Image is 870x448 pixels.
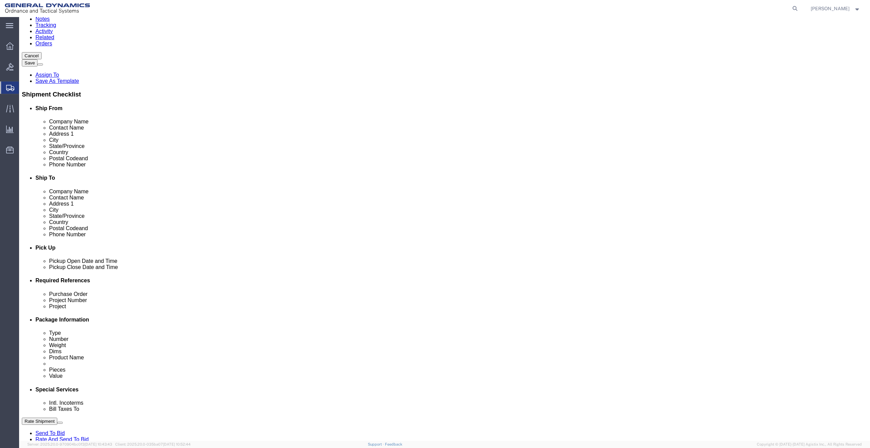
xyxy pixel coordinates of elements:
[385,442,402,446] a: Feedback
[368,442,385,446] a: Support
[85,442,112,446] span: [DATE] 10:43:43
[5,3,90,14] img: logo
[810,4,861,13] button: [PERSON_NAME]
[163,442,191,446] span: [DATE] 10:52:44
[19,17,870,441] iframe: FS Legacy Container
[811,5,850,12] span: Justin Bowdich
[115,442,191,446] span: Client: 2025.20.0-035ba07
[27,442,112,446] span: Server: 2025.20.0-970904bc0f3
[757,442,862,447] span: Copyright © [DATE]-[DATE] Agistix Inc., All Rights Reserved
